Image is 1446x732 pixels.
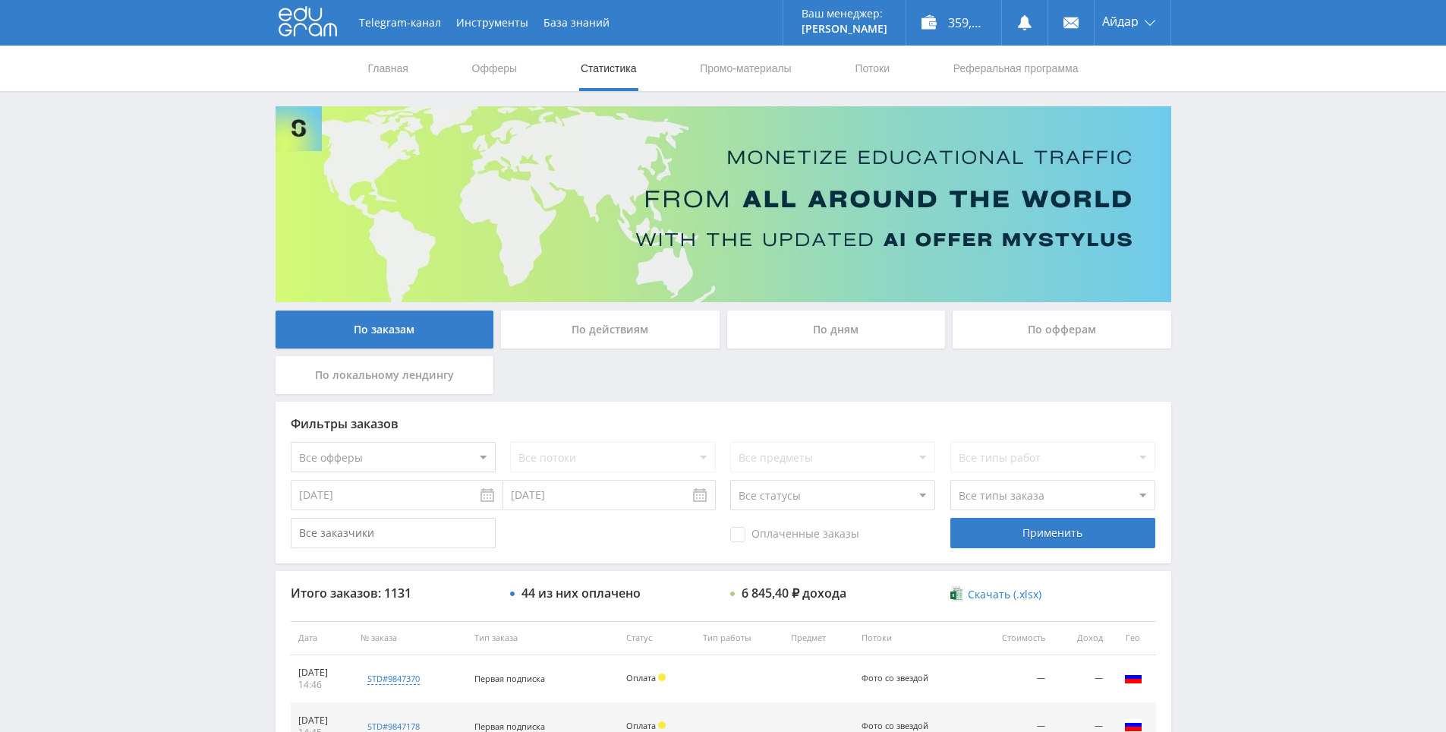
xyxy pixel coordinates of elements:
a: Офферы [471,46,519,91]
td: — [1053,655,1110,703]
span: Первая подписка [474,721,545,732]
a: Главная [367,46,410,91]
div: 6 845,40 ₽ дохода [742,586,846,600]
div: По дням [727,311,946,349]
div: 14:46 [298,679,346,691]
th: Стоимость [971,621,1053,655]
th: № заказа [353,621,467,655]
div: Применить [950,518,1155,548]
div: [DATE] [298,667,346,679]
input: Все заказчики [291,518,496,548]
span: Скачать (.xlsx) [968,588,1041,601]
div: Итого заказов: 1131 [291,586,496,600]
th: Дата [291,621,354,655]
a: Потоки [853,46,891,91]
div: 44 из них оплачено [521,586,641,600]
div: Фото со звездой [862,674,930,683]
div: Фильтры заказов [291,417,1156,431]
div: Фото со звездой [862,721,930,731]
div: По действиям [501,311,720,349]
span: Оплата [626,720,656,731]
span: Айдар [1102,15,1139,27]
a: Скачать (.xlsx) [950,587,1041,602]
th: Предмет [783,621,853,655]
img: xlsx [950,586,963,601]
th: Гео [1110,621,1156,655]
th: Доход [1053,621,1110,655]
span: Холд [658,674,666,681]
a: Промо-материалы [698,46,792,91]
a: Реферальная программа [952,46,1080,91]
th: Тип заказа [467,621,619,655]
th: Тип работы [695,621,783,655]
span: Первая подписка [474,673,545,684]
img: Banner [276,106,1171,302]
div: std#9847370 [367,673,420,685]
th: Статус [619,621,695,655]
div: По офферам [953,311,1171,349]
div: По локальному лендингу [276,356,494,394]
span: Оплаченные заказы [730,527,859,542]
th: Потоки [854,621,971,655]
span: Холд [658,721,666,729]
span: Оплата [626,672,656,683]
p: Ваш менеджер: [802,8,887,20]
a: Статистика [579,46,638,91]
td: — [971,655,1053,703]
p: [PERSON_NAME] [802,23,887,35]
img: rus.png [1124,668,1142,686]
div: По заказам [276,311,494,349]
div: [DATE] [298,715,346,727]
